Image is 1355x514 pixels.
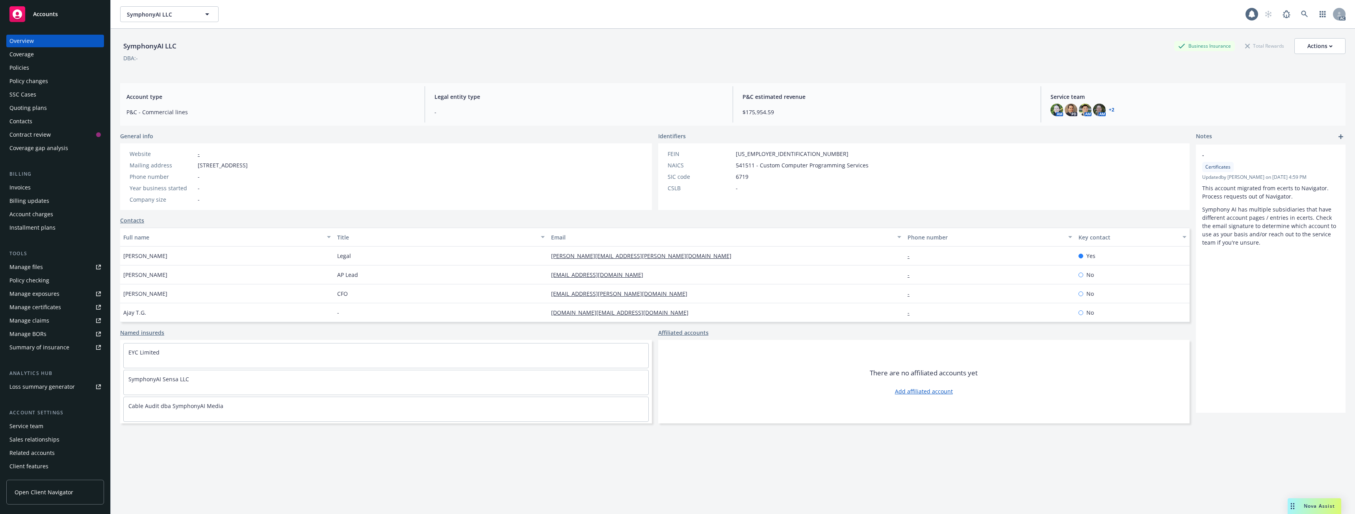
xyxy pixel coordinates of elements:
[1051,93,1339,101] span: Service team
[6,48,104,61] a: Coverage
[9,48,34,61] div: Coverage
[123,233,322,241] div: Full name
[6,380,104,393] a: Loss summary generator
[1260,6,1276,22] a: Start snowing
[337,252,351,260] span: Legal
[6,420,104,432] a: Service team
[130,184,195,192] div: Year business started
[6,274,104,287] a: Policy checking
[6,208,104,221] a: Account charges
[1065,104,1077,116] img: photo
[1109,108,1114,112] a: +2
[1093,104,1106,116] img: photo
[908,233,1064,241] div: Phone number
[120,328,164,337] a: Named insureds
[6,102,104,114] a: Quoting plans
[1205,163,1231,171] span: Certificates
[658,328,709,337] a: Affiliated accounts
[1086,271,1094,279] span: No
[1202,184,1339,200] p: This account migrated from ecerts to Navigator. Process requests out of Navigator.
[895,387,953,395] a: Add affiliated account
[6,75,104,87] a: Policy changes
[127,10,195,19] span: SymphonyAI LLC
[551,309,695,316] a: [DOMAIN_NAME][EMAIL_ADDRESS][DOMAIN_NAME]
[736,184,738,192] span: -
[130,195,195,204] div: Company size
[6,433,104,446] a: Sales relationships
[1202,151,1319,159] span: -
[551,233,893,241] div: Email
[548,228,904,247] button: Email
[6,195,104,207] a: Billing updates
[128,402,223,410] a: Cable Audit dba SymphonyAI Media
[434,108,723,116] span: -
[1086,289,1094,298] span: No
[908,271,916,278] a: -
[120,216,144,225] a: Contacts
[6,288,104,300] a: Manage exposures
[9,142,68,154] div: Coverage gap analysis
[6,128,104,141] a: Contract review
[198,150,200,158] a: -
[1315,6,1331,22] a: Switch app
[1304,503,1335,509] span: Nova Assist
[1086,308,1094,317] span: No
[130,173,195,181] div: Phone number
[6,314,104,327] a: Manage claims
[1078,233,1178,241] div: Key contact
[1202,174,1339,181] span: Updated by [PERSON_NAME] on [DATE] 4:59 PM
[6,250,104,258] div: Tools
[6,447,104,459] a: Related accounts
[1297,6,1312,22] a: Search
[120,132,153,140] span: General info
[6,301,104,314] a: Manage certificates
[908,252,916,260] a: -
[337,271,358,279] span: AP Lead
[33,11,58,17] span: Accounts
[6,341,104,354] a: Summary of insurance
[668,173,733,181] div: SIC code
[1288,498,1341,514] button: Nova Assist
[120,228,334,247] button: Full name
[6,115,104,128] a: Contacts
[9,447,55,459] div: Related accounts
[9,128,51,141] div: Contract review
[126,108,415,116] span: P&C - Commercial lines
[9,195,49,207] div: Billing updates
[9,433,59,446] div: Sales relationships
[198,173,200,181] span: -
[6,328,104,340] a: Manage BORs
[6,88,104,101] a: SSC Cases
[668,161,733,169] div: NAICS
[9,314,49,327] div: Manage claims
[9,460,48,473] div: Client features
[9,380,75,393] div: Loss summary generator
[9,208,53,221] div: Account charges
[6,61,104,74] a: Policies
[1336,132,1346,141] a: add
[6,409,104,417] div: Account settings
[1288,498,1297,514] div: Drag to move
[9,341,69,354] div: Summary of insurance
[9,181,31,194] div: Invoices
[9,115,32,128] div: Contacts
[1075,228,1190,247] button: Key contact
[334,228,548,247] button: Title
[123,252,167,260] span: [PERSON_NAME]
[668,150,733,158] div: FEIN
[1174,41,1235,51] div: Business Insurance
[9,261,43,273] div: Manage files
[6,460,104,473] a: Client features
[904,228,1075,247] button: Phone number
[6,181,104,194] a: Invoices
[198,195,200,204] span: -
[123,271,167,279] span: [PERSON_NAME]
[668,184,733,192] div: CSLB
[658,132,686,140] span: Identifiers
[6,35,104,47] a: Overview
[551,271,650,278] a: [EMAIL_ADDRESS][DOMAIN_NAME]
[198,184,200,192] span: -
[551,252,738,260] a: [PERSON_NAME][EMAIL_ADDRESS][PERSON_NAME][DOMAIN_NAME]
[6,261,104,273] a: Manage files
